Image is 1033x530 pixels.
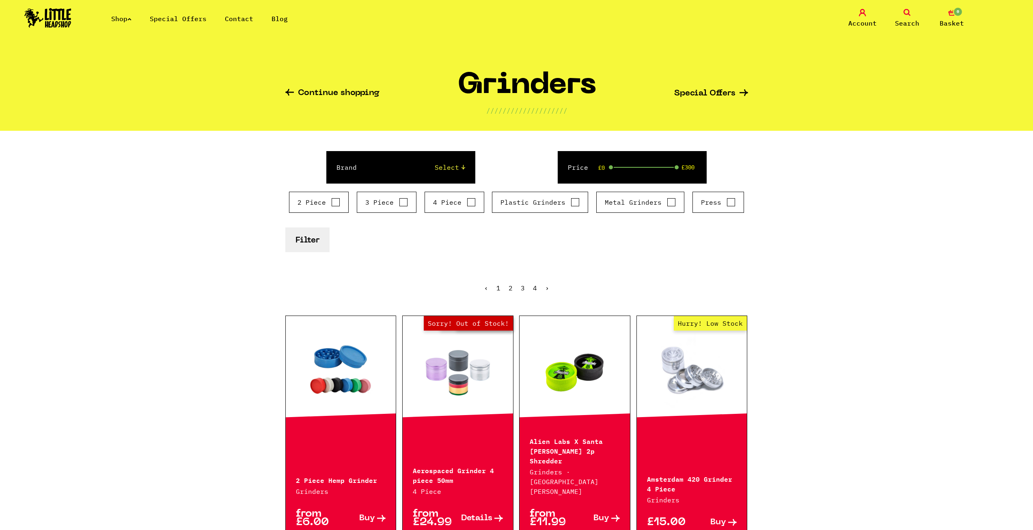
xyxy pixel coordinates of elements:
[285,227,330,252] button: Filter
[457,72,596,106] h1: Grinders
[296,487,386,496] p: Grinders
[285,89,380,98] a: Continue shopping
[150,15,207,23] a: Special Offers
[568,162,588,172] label: Price
[598,164,605,171] span: £0
[296,475,386,485] p: 2 Piece Hemp Grinder
[296,510,341,527] p: from £6.00
[533,284,537,292] a: 4
[336,162,357,172] label: Brand
[496,284,500,292] span: 1
[424,316,513,331] span: Sorry! Out of Stock!
[530,510,575,527] p: from £11.99
[647,474,737,493] p: Amsterdam 420 Grinder 4 Piece
[403,330,513,411] a: Out of Stock Hurry! Low Stock Sorry! Out of Stock!
[298,197,340,207] label: 2 Piece
[341,510,386,527] a: Buy
[458,510,503,527] a: Details
[521,284,525,292] a: 3
[575,510,620,527] a: Buy
[940,18,964,28] span: Basket
[848,18,877,28] span: Account
[24,8,71,28] img: Little Head Shop Logo
[647,518,692,527] p: £15.00
[484,284,488,292] span: ‹
[461,514,492,523] span: Details
[413,465,503,485] p: Aerospaced Grinder 4 piece 50mm
[953,7,963,17] span: 0
[365,197,408,207] label: 3 Piece
[710,518,726,527] span: Buy
[593,514,609,523] span: Buy
[530,436,620,465] p: Alien Labs X Santa [PERSON_NAME] 2p Shredder
[932,9,972,28] a: 0 Basket
[500,197,580,207] label: Plastic Grinders
[225,15,253,23] a: Contact
[486,106,567,115] p: ////////////////////
[545,284,549,292] a: Next »
[413,487,503,496] p: 4 Piece
[701,197,735,207] label: Press
[111,15,132,23] a: Shop
[681,164,694,171] span: £300
[530,467,620,496] p: Grinders · [GEOGRAPHIC_DATA][PERSON_NAME]
[605,197,676,207] label: Metal Grinders
[509,284,513,292] a: 2
[895,18,919,28] span: Search
[637,330,747,411] a: Hurry! Low Stock
[674,89,748,98] a: Special Offers
[674,316,747,331] span: Hurry! Low Stock
[887,9,927,28] a: Search
[272,15,288,23] a: Blog
[484,285,488,291] li: « Previous
[692,518,737,527] a: Buy
[413,510,458,527] p: from £24.99
[359,514,375,523] span: Buy
[647,495,737,505] p: Grinders
[433,197,476,207] label: 4 Piece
